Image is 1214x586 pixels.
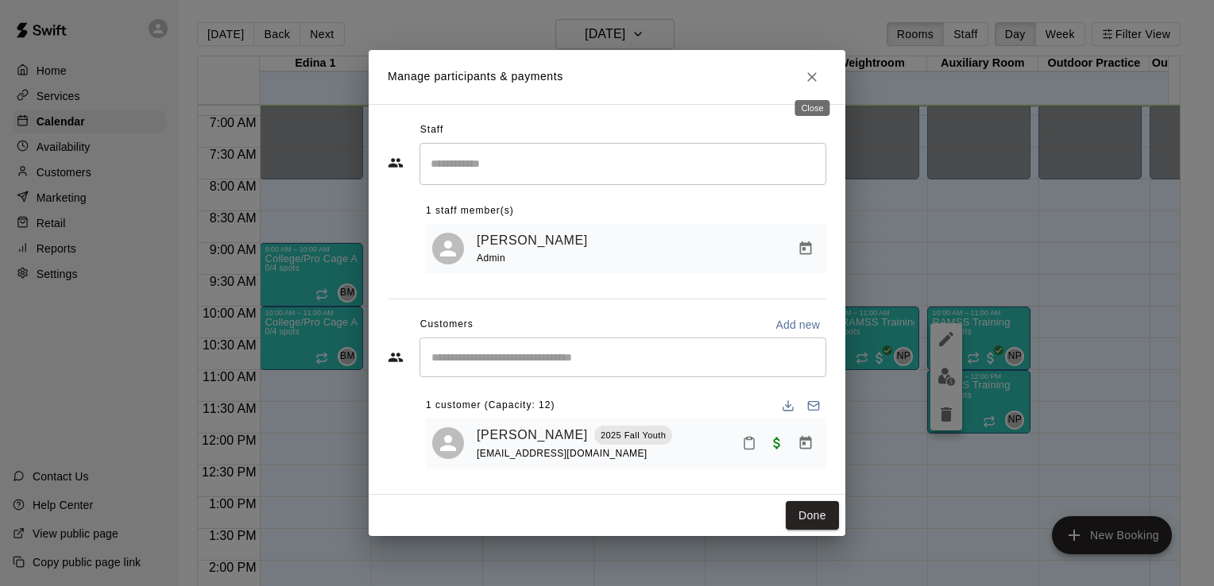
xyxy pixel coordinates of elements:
span: [EMAIL_ADDRESS][DOMAIN_NAME] [477,448,648,459]
a: [PERSON_NAME] [477,230,588,251]
div: Search staff [419,143,826,185]
a: [PERSON_NAME] [477,425,588,445]
button: Manage bookings & payment [791,429,820,457]
div: Start typing to search customers... [419,337,826,377]
p: 2025 Fall Youth [601,429,666,442]
div: Nick Pinkelman [432,233,464,264]
span: 1 customer (Capacity: 12) [426,393,555,418]
p: Manage participants & payments [388,68,563,85]
button: Mark attendance [736,430,763,457]
svg: Customers [388,349,404,365]
button: Close [798,63,826,91]
div: Close [795,100,829,116]
p: Add new [775,317,820,333]
button: Add new [769,312,826,337]
button: Email participants [801,393,826,418]
svg: Staff [388,155,404,171]
button: Manage bookings & payment [791,234,820,263]
span: Waived payment [763,436,791,449]
div: Owen Mousel [432,427,464,459]
span: Admin [477,253,505,264]
span: Customers [420,312,474,337]
button: Download list [775,393,801,418]
button: Done [786,501,839,530]
span: 1 staff member(s) [426,199,514,224]
span: Staff [420,118,443,143]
